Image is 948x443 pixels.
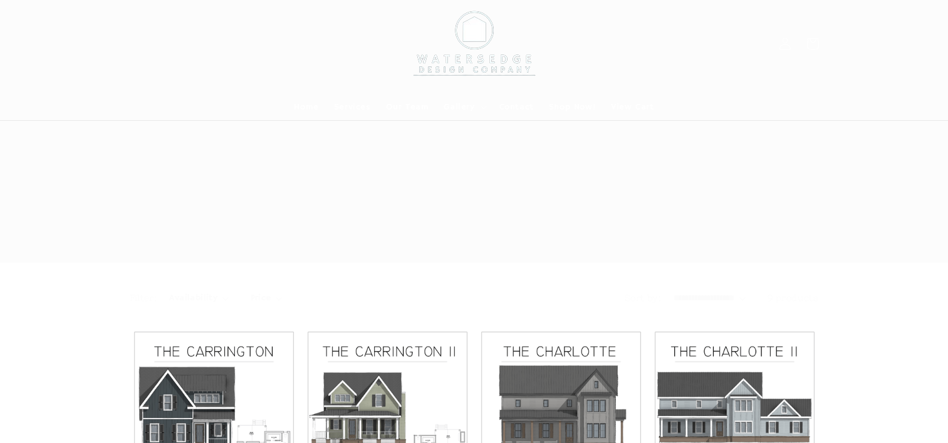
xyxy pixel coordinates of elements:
[334,101,371,113] span: Services
[444,101,474,113] span: Gallery
[768,293,819,303] span: 9 products
[386,101,429,113] span: Our Team
[405,5,543,83] img: Watersedge Design Co
[130,292,157,305] h2: Filter:
[169,292,228,305] summary: Availability (0 selected)
[625,293,661,303] label: Sort by:
[549,101,596,113] span: Shop Now!
[541,94,603,120] a: Shop Now!
[251,292,271,305] span: Price
[492,94,541,120] a: Contact
[378,94,437,120] a: Our Team
[499,101,534,113] span: Contact
[436,94,491,120] summary: Gallery
[251,292,283,305] summary: Price
[286,94,326,120] a: Home
[603,94,661,120] a: View Cart
[326,94,378,120] a: Services
[169,292,217,305] span: Availability
[294,101,318,113] span: Home
[611,101,654,113] span: View Cart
